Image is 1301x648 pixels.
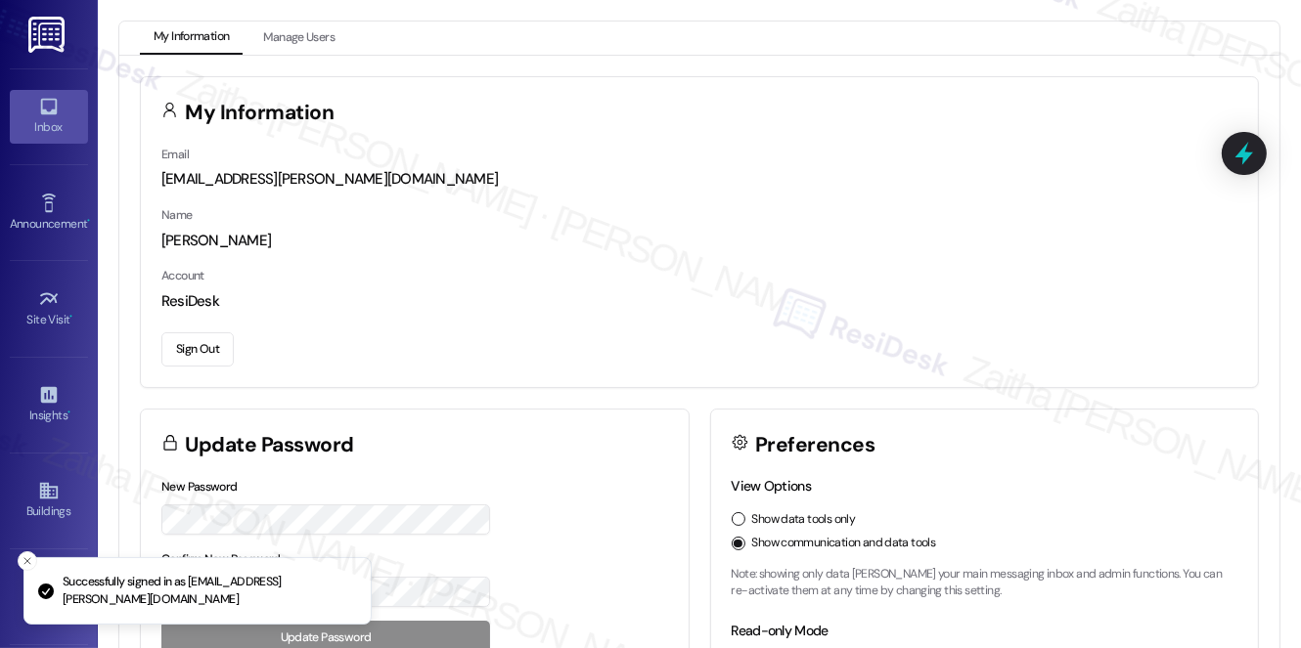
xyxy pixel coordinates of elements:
a: Inbox [10,90,88,143]
label: View Options [732,477,812,495]
p: Successfully signed in as [EMAIL_ADDRESS][PERSON_NAME][DOMAIN_NAME] [63,574,355,608]
label: Show data tools only [752,511,856,529]
span: • [70,310,73,324]
label: Account [161,268,204,283]
a: Insights • [10,378,88,431]
div: [PERSON_NAME] [161,231,1237,251]
p: Note: showing only data [PERSON_NAME] your main messaging inbox and admin functions. You can re-a... [732,566,1238,600]
label: Email [161,147,189,162]
div: ResiDesk [161,291,1237,312]
div: [EMAIL_ADDRESS][PERSON_NAME][DOMAIN_NAME] [161,169,1237,190]
span: • [87,214,90,228]
img: ResiDesk Logo [28,17,68,53]
button: Manage Users [249,22,348,55]
label: Show communication and data tools [752,535,936,552]
a: Leads [10,571,88,624]
h3: Update Password [186,435,354,455]
h3: Preferences [755,435,875,455]
label: Read-only Mode [732,622,829,639]
button: My Information [140,22,243,55]
a: Site Visit • [10,282,88,335]
span: • [67,406,70,419]
label: Name [161,207,193,223]
button: Close toast [18,551,37,571]
button: Sign Out [161,332,234,367]
h3: My Information [186,103,335,123]
a: Buildings [10,474,88,527]
label: New Password [161,479,238,495]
